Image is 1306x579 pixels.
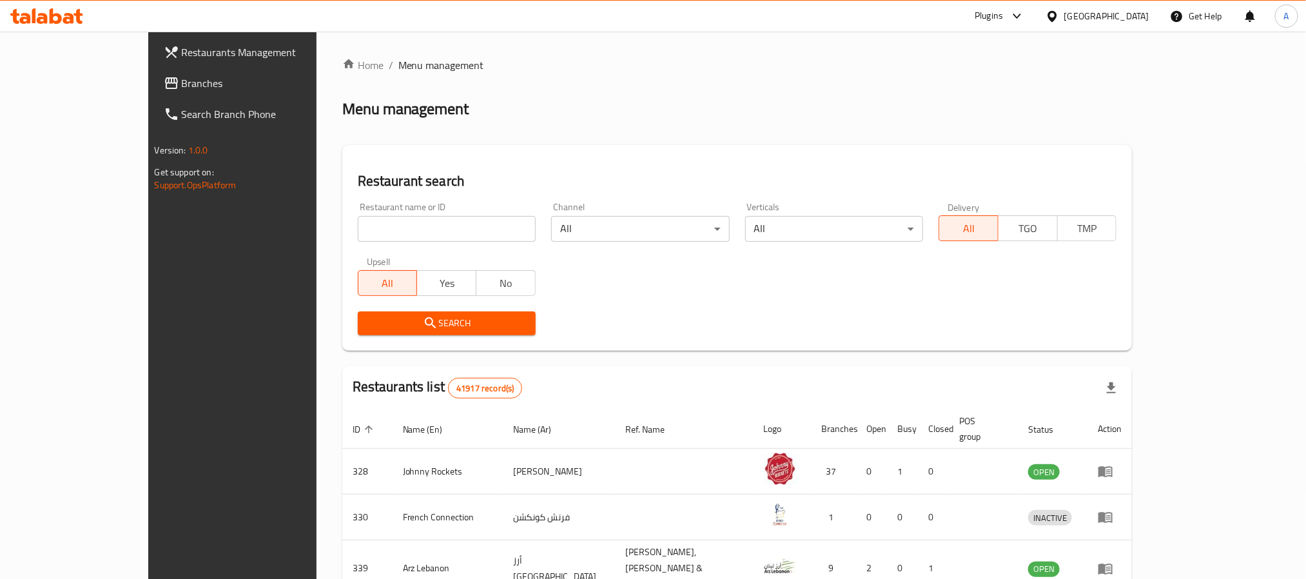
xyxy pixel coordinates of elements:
[342,57,1133,73] nav: breadcrumb
[353,377,523,398] h2: Restaurants list
[919,449,950,495] td: 0
[416,270,476,296] button: Yes
[1057,215,1117,241] button: TMP
[358,216,536,242] input: Search for restaurant name or ID..
[745,216,923,242] div: All
[389,57,393,73] li: /
[960,413,1003,444] span: POS group
[448,378,522,398] div: Total records count
[948,202,980,211] label: Delivery
[764,453,796,485] img: Johnny Rockets
[403,422,460,437] span: Name (En)
[1098,509,1122,525] div: Menu
[503,495,615,540] td: فرنش كونكشن
[939,215,999,241] button: All
[182,75,356,91] span: Branches
[888,449,919,495] td: 1
[1028,511,1072,525] span: INACTIVE
[857,449,888,495] td: 0
[153,68,366,99] a: Branches
[342,449,393,495] td: 328
[393,495,503,540] td: French Connection
[888,409,919,449] th: Busy
[812,449,857,495] td: 37
[1028,464,1060,480] div: OPEN
[754,409,812,449] th: Logo
[422,274,471,293] span: Yes
[1098,464,1122,479] div: Menu
[476,270,536,296] button: No
[342,495,393,540] td: 330
[1004,219,1053,238] span: TGO
[153,99,366,130] a: Search Branch Phone
[368,315,525,331] span: Search
[625,422,681,437] span: Ref. Name
[182,44,356,60] span: Restaurants Management
[857,409,888,449] th: Open
[919,409,950,449] th: Closed
[155,164,214,181] span: Get support on:
[944,219,993,238] span: All
[812,409,857,449] th: Branches
[503,449,615,495] td: [PERSON_NAME]
[182,106,356,122] span: Search Branch Phone
[153,37,366,68] a: Restaurants Management
[367,257,391,266] label: Upsell
[888,495,919,540] td: 0
[358,270,418,296] button: All
[919,495,950,540] td: 0
[449,382,521,395] span: 41917 record(s)
[188,142,208,159] span: 1.0.0
[513,422,568,437] span: Name (Ar)
[1028,562,1060,576] span: OPEN
[393,449,503,495] td: Johnny Rockets
[551,216,729,242] div: All
[1284,9,1289,23] span: A
[155,177,237,193] a: Support.OpsPlatform
[975,8,1003,24] div: Plugins
[812,495,857,540] td: 1
[398,57,484,73] span: Menu management
[1063,219,1112,238] span: TMP
[1087,409,1132,449] th: Action
[364,274,413,293] span: All
[1098,561,1122,576] div: Menu
[764,498,796,531] img: French Connection
[358,172,1117,191] h2: Restaurant search
[353,422,377,437] span: ID
[482,274,531,293] span: No
[1096,373,1127,404] div: Export file
[1028,465,1060,480] span: OPEN
[1028,562,1060,577] div: OPEN
[358,311,536,335] button: Search
[1064,9,1149,23] div: [GEOGRAPHIC_DATA]
[342,99,469,119] h2: Menu management
[1028,422,1070,437] span: Status
[998,215,1058,241] button: TGO
[857,495,888,540] td: 0
[155,142,186,159] span: Version:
